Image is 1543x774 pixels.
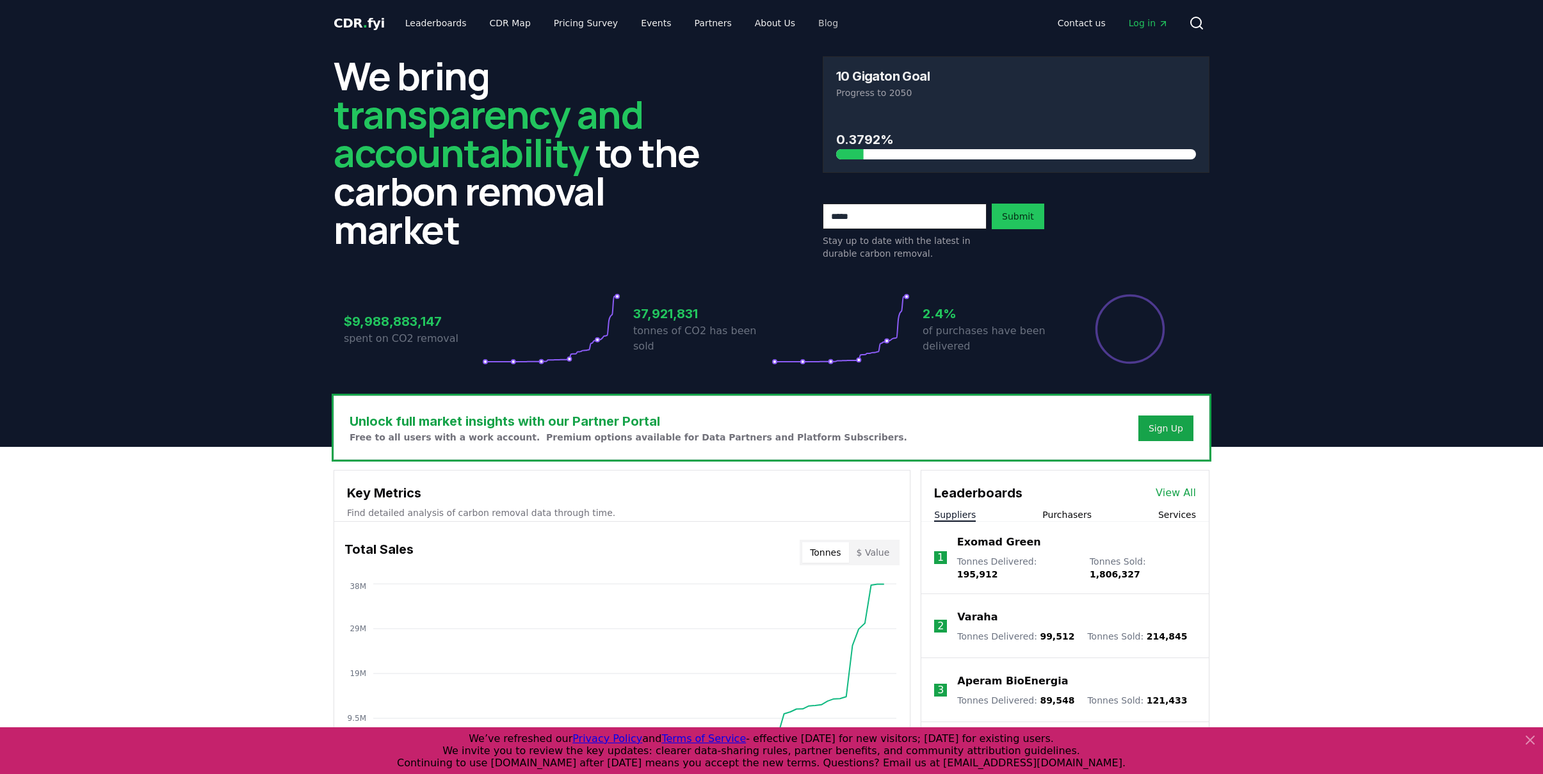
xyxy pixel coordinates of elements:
p: Tonnes Sold : [1090,555,1196,581]
h3: 0.3792% [836,130,1196,149]
a: Exomad Green [957,535,1041,550]
a: Leaderboards [395,12,477,35]
tspan: 19M [350,669,366,678]
span: 214,845 [1147,631,1188,641]
a: View All [1156,485,1196,501]
a: Sign Up [1149,422,1183,435]
a: About Us [745,12,805,35]
a: Log in [1119,12,1179,35]
p: spent on CO2 removal [344,331,482,346]
p: Tonnes Delivered : [957,694,1074,707]
a: Partners [684,12,742,35]
nav: Main [1047,12,1179,35]
span: Log in [1129,17,1168,29]
p: 1 [937,550,944,565]
button: $ Value [849,542,898,563]
a: Varaha [957,609,998,625]
span: transparency and accountability [334,88,643,179]
p: 3 [937,682,944,698]
button: Purchasers [1042,508,1092,521]
p: Tonnes Delivered : [957,630,1074,643]
h3: 2.4% [923,304,1061,323]
h3: 10 Gigaton Goal [836,70,930,83]
p: Find detailed analysis of carbon removal data through time. [347,506,897,519]
h3: Total Sales [344,540,414,565]
p: Tonnes Sold : [1087,630,1187,643]
span: 99,512 [1040,631,1074,641]
tspan: 9.5M [348,714,366,723]
p: Stay up to date with the latest in durable carbon removal. [823,234,987,260]
p: of purchases have been delivered [923,323,1061,354]
h3: $9,988,883,147 [344,312,482,331]
h3: Unlock full market insights with our Partner Portal [350,412,907,431]
a: CDR Map [480,12,541,35]
tspan: 38M [350,582,366,591]
a: Contact us [1047,12,1116,35]
button: Submit [992,204,1044,229]
a: CDR.fyi [334,14,385,32]
a: Blog [808,12,848,35]
h2: We bring to the carbon removal market [334,56,720,248]
a: Aperam BioEnergia [957,673,1068,689]
button: Suppliers [934,508,976,521]
span: . [363,15,368,31]
p: 2 [937,618,944,634]
nav: Main [395,12,848,35]
button: Sign Up [1138,415,1193,441]
p: Free to all users with a work account. Premium options available for Data Partners and Platform S... [350,431,907,444]
span: 1,806,327 [1090,569,1140,579]
a: Pricing Survey [544,12,628,35]
span: 89,548 [1040,695,1074,705]
span: CDR fyi [334,15,385,31]
div: Percentage of sales delivered [1094,293,1166,365]
h3: Key Metrics [347,483,897,503]
a: Events [631,12,681,35]
p: tonnes of CO2 has been sold [633,323,771,354]
p: Tonnes Sold : [1087,694,1187,707]
button: Services [1158,508,1196,521]
p: Tonnes Delivered : [957,555,1077,581]
button: Tonnes [802,542,848,563]
span: 195,912 [957,569,998,579]
h3: Leaderboards [934,483,1022,503]
tspan: 29M [350,624,366,633]
h3: 37,921,831 [633,304,771,323]
span: 121,433 [1147,695,1188,705]
p: Progress to 2050 [836,86,1196,99]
